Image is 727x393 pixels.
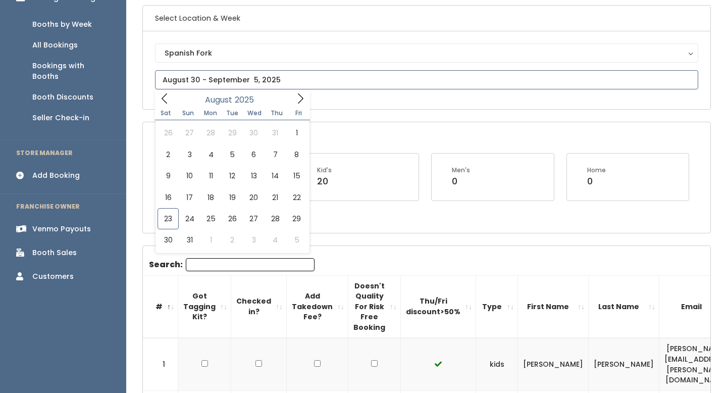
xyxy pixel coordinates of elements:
span: August 23, 2025 [158,208,179,229]
div: 0 [587,175,606,188]
span: August 14, 2025 [265,165,286,186]
div: 0 [452,175,470,188]
span: September 4, 2025 [265,229,286,251]
span: September 3, 2025 [243,229,265,251]
td: [PERSON_NAME] [518,338,589,390]
span: August 4, 2025 [200,144,222,165]
span: August 19, 2025 [222,187,243,208]
div: Bookings with Booths [32,61,110,82]
div: Booths by Week [32,19,92,30]
span: Mon [199,110,222,116]
div: All Bookings [32,40,78,51]
input: August 30 - September 5, 2025 [155,70,698,89]
label: Search: [149,258,315,271]
span: July 29, 2025 [222,122,243,143]
span: Sun [177,110,199,116]
th: Type: activate to sort column ascending [476,275,518,338]
span: August 10, 2025 [179,165,200,186]
span: August 29, 2025 [286,208,307,229]
span: Sat [155,110,177,116]
span: August 8, 2025 [286,144,307,165]
span: August 30, 2025 [158,229,179,251]
span: August 15, 2025 [286,165,307,186]
span: August 7, 2025 [265,144,286,165]
span: July 31, 2025 [265,122,286,143]
span: August 9, 2025 [158,165,179,186]
th: Got Tagging Kit?: activate to sort column ascending [178,275,231,338]
span: August 24, 2025 [179,208,200,229]
th: Doesn't Quality For Risk Free Booking : activate to sort column ascending [348,275,401,338]
span: August 11, 2025 [200,165,222,186]
div: Add Booking [32,170,80,181]
th: Checked in?: activate to sort column ascending [231,275,287,338]
span: August 3, 2025 [179,144,200,165]
div: Booth Sales [32,248,77,258]
span: July 30, 2025 [243,122,265,143]
div: Kid's [317,166,332,175]
span: August 16, 2025 [158,187,179,208]
div: Booth Discounts [32,92,93,103]
span: August 2, 2025 [158,144,179,165]
span: August 13, 2025 [243,165,265,186]
td: 1 [143,338,178,390]
span: July 28, 2025 [200,122,222,143]
span: August 12, 2025 [222,165,243,186]
span: August 5, 2025 [222,144,243,165]
span: August 17, 2025 [179,187,200,208]
span: September 5, 2025 [286,229,307,251]
span: Thu [266,110,288,116]
th: #: activate to sort column descending [143,275,178,338]
input: Year [232,93,263,106]
span: August 27, 2025 [243,208,265,229]
span: July 27, 2025 [179,122,200,143]
div: Seller Check-in [32,113,89,123]
span: August 28, 2025 [265,208,286,229]
span: August 25, 2025 [200,208,222,229]
button: Spanish Fork [155,43,698,63]
span: August [205,96,232,104]
div: Customers [32,271,74,282]
span: August 22, 2025 [286,187,307,208]
div: Men's [452,166,470,175]
div: Home [587,166,606,175]
span: August 21, 2025 [265,187,286,208]
div: Venmo Payouts [32,224,91,234]
div: 20 [317,175,332,188]
span: August 20, 2025 [243,187,265,208]
span: August 26, 2025 [222,208,243,229]
span: August 6, 2025 [243,144,265,165]
span: Tue [221,110,243,116]
span: Wed [243,110,266,116]
h6: Select Location & Week [143,6,710,31]
td: kids [476,338,518,390]
span: September 1, 2025 [200,229,222,251]
span: August 1, 2025 [286,122,307,143]
td: [PERSON_NAME] [589,338,659,390]
span: August 18, 2025 [200,187,222,208]
span: July 26, 2025 [158,122,179,143]
th: Thu/Fri discount&gt;50%: activate to sort column ascending [401,275,476,338]
div: Spanish Fork [165,47,689,59]
th: First Name: activate to sort column ascending [518,275,589,338]
span: August 31, 2025 [179,229,200,251]
input: Search: [186,258,315,271]
th: Last Name: activate to sort column ascending [589,275,659,338]
span: September 2, 2025 [222,229,243,251]
th: Add Takedown Fee?: activate to sort column ascending [287,275,348,338]
span: Fri [288,110,310,116]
